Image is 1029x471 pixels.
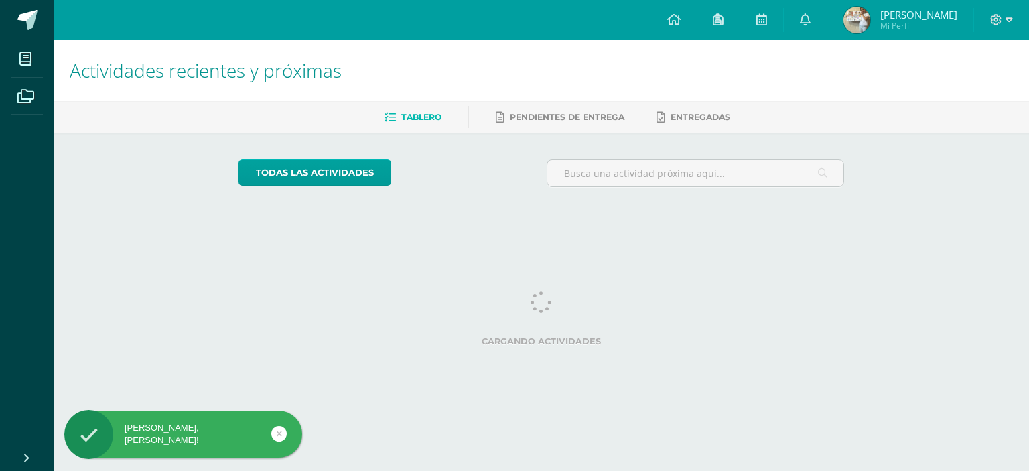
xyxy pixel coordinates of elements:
[671,112,730,122] span: Entregadas
[880,8,957,21] span: [PERSON_NAME]
[880,20,957,31] span: Mi Perfil
[496,107,624,128] a: Pendientes de entrega
[510,112,624,122] span: Pendientes de entrega
[547,160,844,186] input: Busca una actividad próxima aquí...
[238,159,391,186] a: todas las Actividades
[657,107,730,128] a: Entregadas
[401,112,441,122] span: Tablero
[70,58,342,83] span: Actividades recientes y próximas
[843,7,870,33] img: 4c14dd772a5972f1ad06f5572e7363a8.png
[385,107,441,128] a: Tablero
[64,422,302,446] div: [PERSON_NAME], [PERSON_NAME]!
[238,336,845,346] label: Cargando actividades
